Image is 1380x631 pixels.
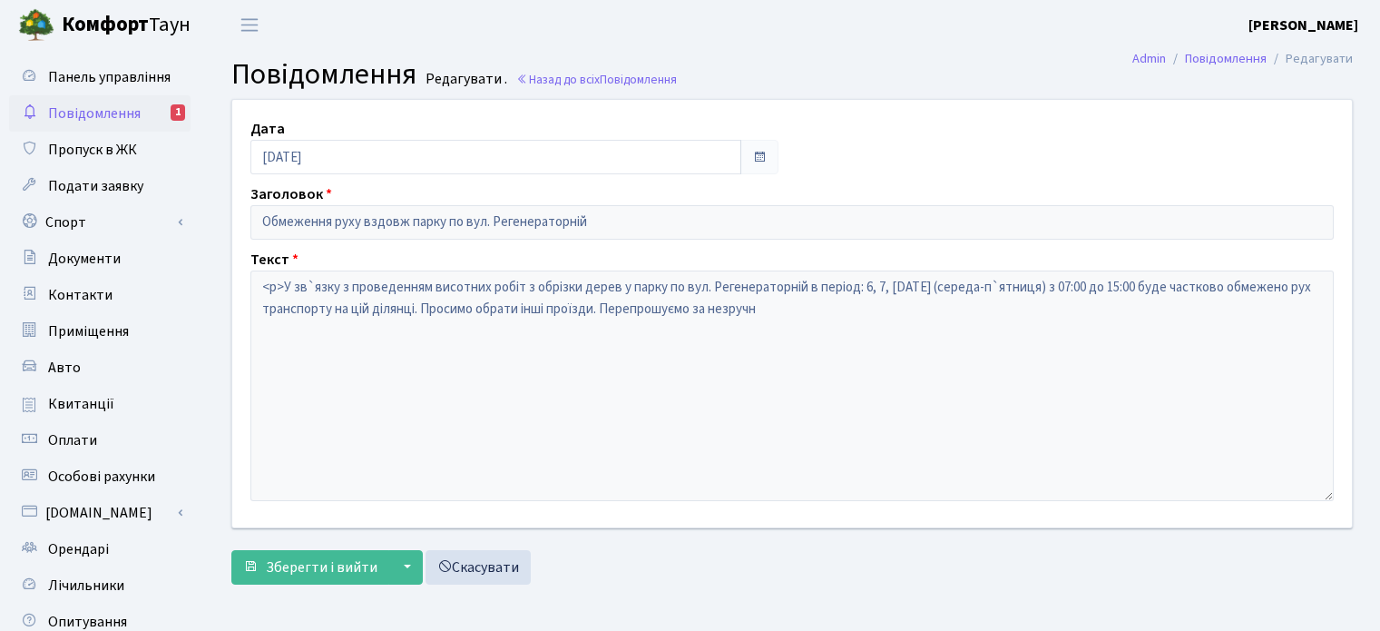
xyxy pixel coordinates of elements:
a: Admin [1132,49,1166,68]
a: Скасувати [426,550,531,585]
span: Пропуск в ЖК [48,140,137,160]
a: Контакти [9,277,191,313]
a: Повідомлення [1185,49,1267,68]
b: [PERSON_NAME] [1248,15,1358,35]
span: Документи [48,249,121,269]
b: Комфорт [62,10,149,39]
a: Пропуск в ЖК [9,132,191,168]
span: Оплати [48,430,97,450]
span: Особові рахунки [48,467,155,487]
a: Подати заявку [9,168,191,204]
span: Повідомлення [231,54,416,95]
textarea: <p>У зв`язку з проведенням висотних робіт з обрізки дерев у парку по вул. Регенераторній в період... [250,271,1334,501]
button: Переключити навігацію [227,10,272,40]
span: Квитанції [48,394,114,414]
a: [PERSON_NAME] [1248,15,1358,36]
span: Приміщення [48,321,129,341]
span: Контакти [48,285,113,305]
a: Квитанції [9,386,191,422]
a: Приміщення [9,313,191,350]
nav: breadcrumb [1105,40,1380,78]
a: [DOMAIN_NAME] [9,495,191,531]
span: Авто [48,358,81,378]
a: Оплати [9,422,191,458]
a: Лічильники [9,567,191,604]
a: Панель управління [9,59,191,95]
span: Повідомлення [600,71,677,88]
span: Панель управління [48,67,171,87]
label: Дата [250,118,285,140]
a: Спорт [9,204,191,241]
img: logo.png [18,7,54,44]
span: Орендарі [48,539,109,559]
button: Зберегти і вийти [231,550,389,585]
span: Повідомлення [48,104,141,123]
a: Документи [9,241,191,277]
a: Назад до всіхПовідомлення [516,71,677,88]
label: Заголовок [250,183,332,205]
a: Повідомлення1 [9,95,191,132]
small: Редагувати . [422,71,507,88]
a: Особові рахунки [9,458,191,495]
label: Текст [250,249,299,271]
span: Таун [62,10,191,41]
a: Орендарі [9,531,191,567]
span: Лічильники [48,576,124,596]
span: Зберегти і вийти [266,557,377,577]
a: Авто [9,350,191,386]
span: Подати заявку [48,176,143,196]
li: Редагувати [1267,49,1353,69]
div: 1 [171,104,185,121]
